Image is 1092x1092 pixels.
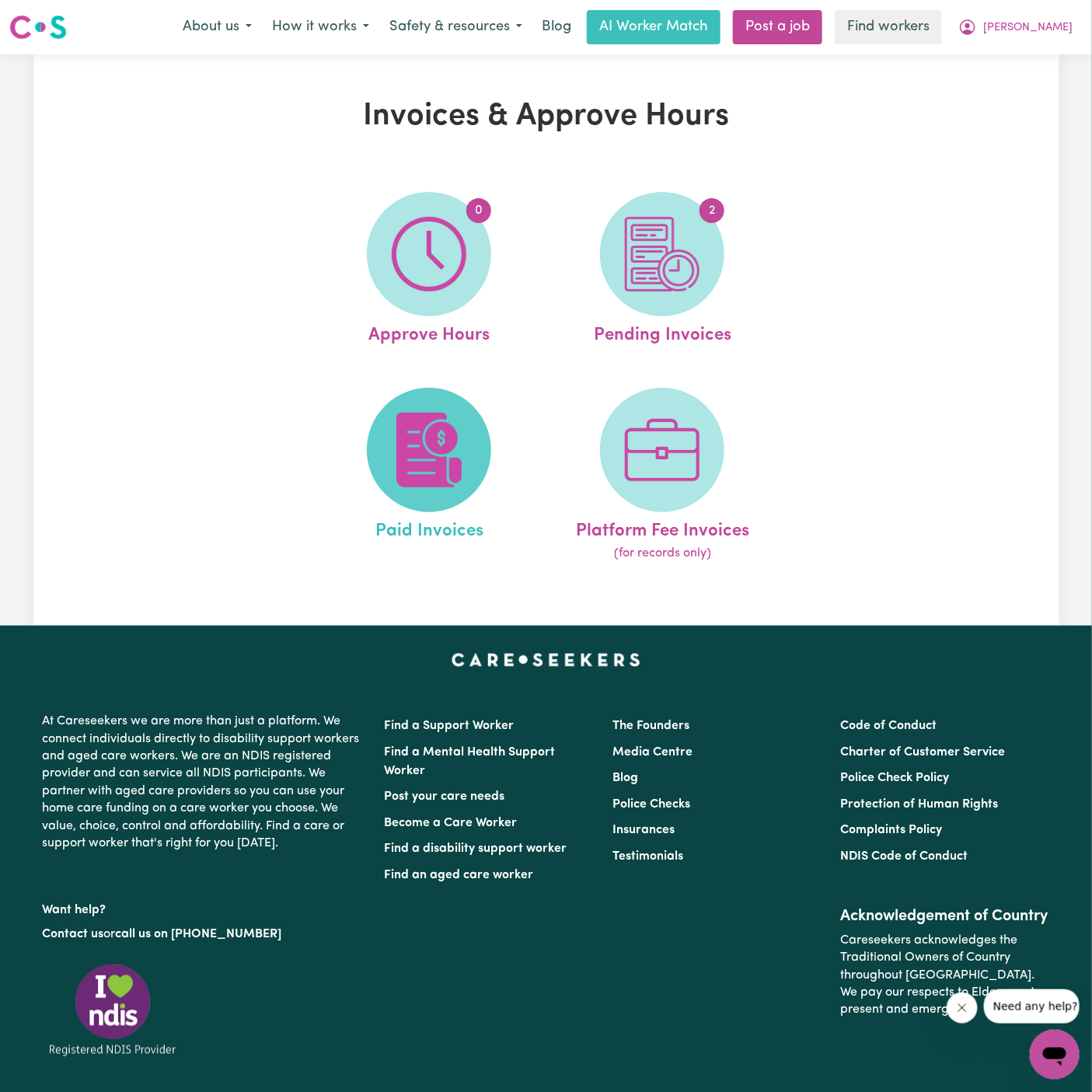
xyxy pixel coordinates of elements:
[612,798,690,811] a: Police Checks
[452,654,640,666] a: Careseekers home page
[984,989,1080,1024] iframe: Message from company
[614,544,711,563] span: (for records only)
[385,843,567,855] a: Find a disability support worker
[379,11,532,44] button: Safety & resources
[587,10,720,44] a: AI Worker Match
[840,850,968,863] a: NDIS Code of Conduct
[43,928,104,940] a: Contact us
[43,706,366,858] p: At Careseekers we are more than just a platform. We connect individuals directly to disability su...
[840,772,949,784] a: Police Check Policy
[317,192,541,349] a: Approve Hours
[532,10,581,44] a: Blog
[375,512,483,545] span: Paid Invoices
[947,993,978,1024] iframe: Close message
[173,11,262,44] button: About us
[840,824,942,836] a: Complaints Policy
[9,9,67,45] a: Careseekers logo
[385,869,534,881] a: Find an aged care worker
[700,198,724,223] span: 2
[840,926,1049,1025] p: Careseekers acknowledges the Traditional Owners of Country throughout [GEOGRAPHIC_DATA]. We pay o...
[262,11,379,44] button: How it works
[9,13,67,41] img: Careseekers logo
[116,928,282,940] a: call us on [PHONE_NUMBER]
[550,192,774,349] a: Pending Invoices
[612,850,683,863] a: Testimonials
[385,720,515,732] a: Find a Support Worker
[594,316,731,349] span: Pending Invoices
[840,798,998,811] a: Protection of Human Rights
[576,512,749,545] span: Platform Fee Invoices
[43,919,366,949] p: or
[385,817,518,829] a: Become a Care Worker
[835,10,942,44] a: Find workers
[612,746,693,759] a: Media Centre
[385,790,505,803] a: Post your care needs
[317,388,541,563] a: Paid Invoices
[550,388,774,563] a: Platform Fee Invoices(for records only)
[840,720,937,732] a: Code of Conduct
[466,198,491,223] span: 0
[43,961,183,1059] img: Registered NDIS provider
[983,19,1073,37] span: [PERSON_NAME]
[840,746,1005,759] a: Charter of Customer Service
[840,907,1049,926] h2: Acknowledgement of Country
[612,720,689,732] a: The Founders
[733,10,822,44] a: Post a job
[612,772,638,784] a: Blog
[385,746,556,777] a: Find a Mental Health Support Worker
[948,11,1083,44] button: My Account
[1030,1030,1080,1080] iframe: Button to launch messaging window
[612,824,675,836] a: Insurances
[368,316,490,349] span: Approve Hours
[214,98,879,135] h1: Invoices & Approve Hours
[43,895,366,919] p: Want help?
